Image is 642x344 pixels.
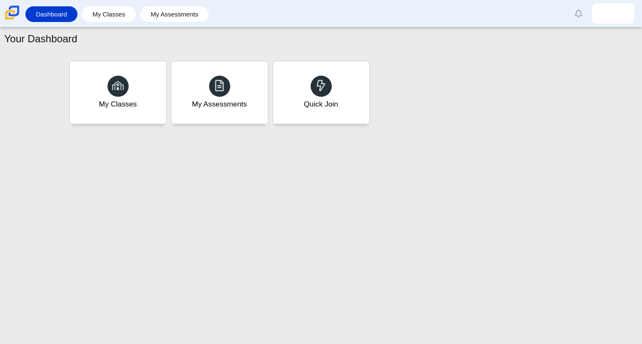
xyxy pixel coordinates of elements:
[592,3,634,24] a: damiyan.balquier.hhNpv0
[3,16,21,23] a: Carmen School of Science & Technology
[4,32,77,46] h1: Your Dashboard
[273,61,370,124] a: Quick Join
[171,61,268,124] a: My Assessments
[192,99,247,109] div: My Assessments
[99,99,137,109] div: My Classes
[304,99,338,109] div: Quick Join
[86,6,132,22] a: My Classes
[569,4,588,23] a: Alerts
[69,61,167,124] a: My Classes
[30,6,73,22] a: Dashboard
[3,4,21,22] img: Carmen School of Science & Technology
[144,6,205,22] a: My Assessments
[606,7,620,20] img: damiyan.balquier.hhNpv0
